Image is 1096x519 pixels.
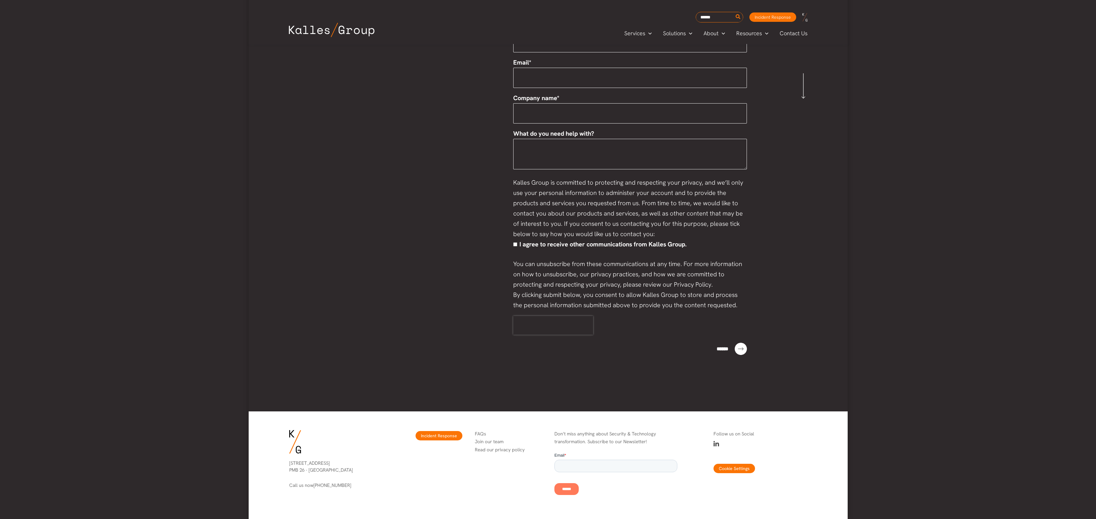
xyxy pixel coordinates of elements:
span: Menu Toggle [645,29,652,38]
a: Contact Us [774,29,814,38]
span: Services [624,29,645,38]
span: Menu Toggle [762,29,768,38]
span: What do you need help with? [513,129,594,138]
span: Company name [513,94,557,102]
a: ResourcesMenu Toggle [731,29,774,38]
p: Call us now [289,482,383,489]
p: Follow us on Social [714,430,807,438]
div: Kalles Group is committed to protecting and respecting your privacy, and we’ll only use your pers... [513,177,747,239]
button: Cookie Settings [714,464,755,473]
a: AboutMenu Toggle [698,29,731,38]
div: You can unsubscribe from these communications at any time. For more information on how to unsubsc... [513,259,747,290]
iframe: Form 0 [554,452,677,500]
a: Read our privacy policy [475,447,525,453]
span: Resources [736,29,762,38]
span: Solutions [663,29,686,38]
a: [PHONE_NUMBER] [314,482,351,488]
a: ServicesMenu Toggle [619,29,657,38]
a: Incident Response [749,12,796,22]
button: Search [734,12,742,22]
span: Menu Toggle [686,29,692,38]
p: [STREET_ADDRESS] PMB 26 - [GEOGRAPHIC_DATA] [289,460,383,474]
span: I agree to receive other communications from Kalles Group. [519,239,747,250]
p: Don’t miss anything about Security & Technology transformation. Subscribe to our Newsletter! [554,430,677,446]
img: KG-Logo-Signature [289,430,301,454]
a: FAQs [475,431,486,437]
a: Incident Response [416,431,462,440]
a: Join our team [475,439,504,445]
div: By clicking submit below, you consent to allow Kalles Group to store and process the personal inf... [513,290,747,310]
span: Menu Toggle [718,29,725,38]
span: Contact Us [780,29,807,38]
span: Email [513,58,529,66]
nav: Primary Site Navigation [619,28,813,38]
iframe: reCAPTCHA [513,316,593,335]
span: About [704,29,718,38]
a: SolutionsMenu Toggle [657,29,698,38]
img: Kalles Group [289,23,374,37]
input: I agree to receive other communications from Kalles Group. [513,242,517,246]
